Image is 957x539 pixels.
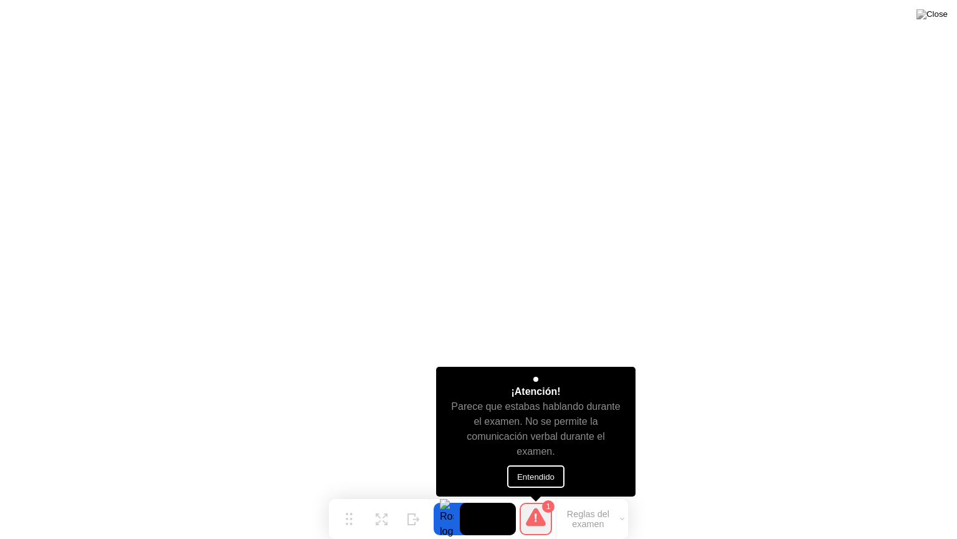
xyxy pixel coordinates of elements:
div: Parece que estabas hablando durante el examen. No se permite la comunicación verbal durante el ex... [447,399,625,459]
div: 1 [542,500,555,513]
button: Reglas del examen [556,508,628,530]
img: Close [917,9,948,19]
div: ¡Atención! [511,384,560,399]
button: Entendido [507,465,564,488]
